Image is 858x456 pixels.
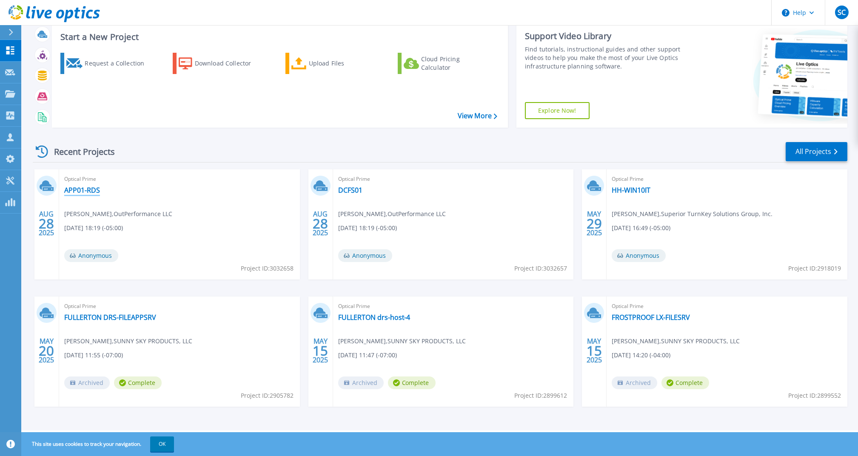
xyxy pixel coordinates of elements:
div: Request a Collection [85,55,153,72]
span: Complete [114,376,162,389]
span: Optical Prime [612,174,842,184]
span: [DATE] 14:20 (-04:00) [612,351,670,360]
div: Find tutorials, instructional guides and other support videos to help you make the most of your L... [525,45,694,71]
span: [PERSON_NAME] , SUNNY SKY PRODUCTS, LLC [612,336,740,346]
a: HH-WIN10IT [612,186,650,194]
div: AUG 2025 [38,208,54,239]
div: Support Video Library [525,31,694,42]
span: 15 [313,347,328,354]
button: OK [150,436,174,452]
span: Archived [64,376,110,389]
span: Project ID: 2899552 [788,391,841,400]
div: Recent Projects [33,141,126,162]
a: All Projects [786,142,847,161]
span: [DATE] 11:47 (-07:00) [338,351,397,360]
a: Download Collector [173,53,268,74]
span: [PERSON_NAME] , OutPerformance LLC [338,209,446,219]
a: FULLERTON drs-host-4 [338,313,410,322]
span: [DATE] 18:19 (-05:00) [64,223,123,233]
span: [PERSON_NAME] , Superior TurnKey Solutions Group, Inc. [612,209,772,219]
span: Anonymous [64,249,118,262]
a: Request a Collection [60,53,155,74]
div: MAY 2025 [312,335,328,366]
span: Project ID: 2899612 [514,391,567,400]
span: Complete [661,376,709,389]
span: Project ID: 2905782 [241,391,294,400]
span: 28 [39,220,54,227]
a: Explore Now! [525,102,590,119]
div: Upload Files [309,55,377,72]
span: Archived [338,376,384,389]
span: Anonymous [612,249,666,262]
div: MAY 2025 [586,335,602,366]
span: 28 [313,220,328,227]
span: Optical Prime [612,302,842,311]
span: Project ID: 2918019 [788,264,841,273]
span: Anonymous [338,249,392,262]
div: MAY 2025 [38,335,54,366]
span: [DATE] 11:55 (-07:00) [64,351,123,360]
div: Cloud Pricing Calculator [421,55,489,72]
h3: Start a New Project [60,32,497,42]
span: Optical Prime [338,302,569,311]
span: Optical Prime [64,174,295,184]
span: Archived [612,376,657,389]
a: DCFS01 [338,186,362,194]
a: View More [458,112,497,120]
span: Project ID: 3032657 [514,264,567,273]
div: MAY 2025 [586,208,602,239]
span: 29 [587,220,602,227]
a: APP01-RDS [64,186,100,194]
span: [PERSON_NAME] , SUNNY SKY PRODUCTS, LLC [64,336,192,346]
span: 20 [39,347,54,354]
span: 15 [587,347,602,354]
span: Project ID: 3032658 [241,264,294,273]
a: FULLERTON DRS-FILEAPPSRV [64,313,156,322]
span: [DATE] 18:19 (-05:00) [338,223,397,233]
div: Download Collector [195,55,263,72]
div: AUG 2025 [312,208,328,239]
a: Cloud Pricing Calculator [398,53,493,74]
a: FROSTPROOF LX-FILESRV [612,313,690,322]
span: Optical Prime [338,174,569,184]
span: Optical Prime [64,302,295,311]
span: This site uses cookies to track your navigation. [23,436,174,452]
span: SC [838,9,846,16]
span: [PERSON_NAME] , SUNNY SKY PRODUCTS, LLC [338,336,466,346]
a: Upload Files [285,53,380,74]
span: [PERSON_NAME] , OutPerformance LLC [64,209,172,219]
span: Complete [388,376,436,389]
span: [DATE] 16:49 (-05:00) [612,223,670,233]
